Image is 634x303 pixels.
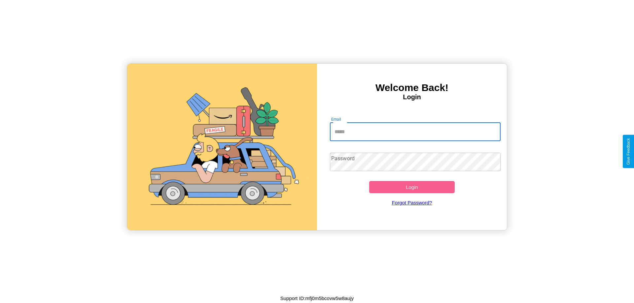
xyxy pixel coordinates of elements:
[280,294,354,303] p: Support ID: mfj0m5bcovw5w8aujy
[331,116,341,122] label: Email
[369,181,455,193] button: Login
[127,64,317,230] img: gif
[327,193,498,212] a: Forgot Password?
[317,93,507,101] h4: Login
[626,138,631,165] div: Give Feedback
[317,82,507,93] h3: Welcome Back!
